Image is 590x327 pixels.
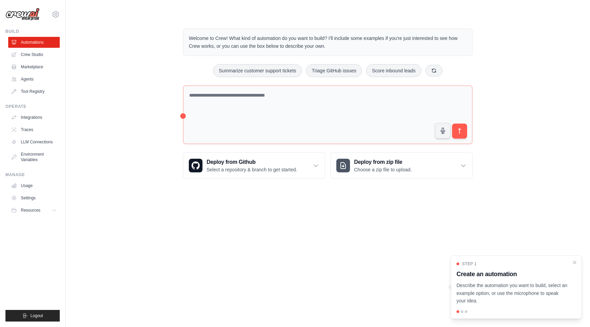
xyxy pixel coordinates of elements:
[5,172,60,177] div: Manage
[354,166,412,173] p: Choose a zip file to upload.
[5,104,60,109] div: Operate
[5,29,60,34] div: Build
[207,166,297,173] p: Select a repository & branch to get started.
[8,149,60,165] a: Environment Variables
[8,137,60,147] a: LLM Connections
[354,158,412,166] h3: Deploy from zip file
[8,112,60,123] a: Integrations
[8,61,60,72] a: Marketplace
[21,208,40,213] span: Resources
[8,74,60,85] a: Agents
[306,64,362,77] button: Triage GitHub issues
[30,313,43,318] span: Logout
[456,269,568,279] h3: Create an automation
[189,34,467,50] p: Welcome to Crew! What kind of automation do you want to build? I'll include some examples if you'...
[456,282,568,305] p: Describe the automation you want to build, select an example option, or use the microphone to spe...
[8,86,60,97] a: Tool Registry
[8,193,60,203] a: Settings
[8,205,60,216] button: Resources
[5,310,60,322] button: Logout
[462,261,477,267] span: Step 1
[8,37,60,48] a: Automations
[213,64,302,77] button: Summarize customer support tickets
[207,158,297,166] h3: Deploy from Github
[8,49,60,60] a: Crew Studio
[8,124,60,135] a: Traces
[572,260,577,265] button: Close walkthrough
[556,294,590,327] iframe: Chat Widget
[8,180,60,191] a: Usage
[366,64,421,77] button: Score inbound leads
[5,8,40,21] img: Logo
